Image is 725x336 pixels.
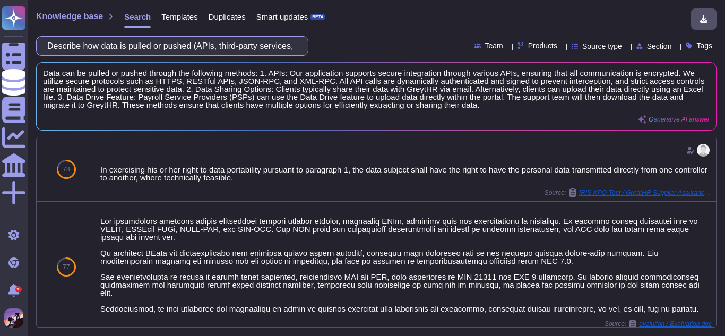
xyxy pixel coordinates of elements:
span: IRIS KPO-Test / GreatHR Supplier Assurance Questionnaire GreytHr (002) [579,189,712,196]
span: 78 [63,166,70,173]
div: 9+ [15,286,22,292]
span: Duplicates [209,13,246,21]
span: Templates [161,13,197,21]
span: evalution / Evaluation doc [639,321,712,327]
div: Lor ipsumdolors ametcons adipis elitseddoei tempori utlabor etdolor, magnaaliq ENIm, adminimv qui... [100,217,712,313]
div: BETA [310,14,325,20]
div: In exercising his or her right to data portability pursuant to paragraph 1, the data subject shal... [100,166,712,182]
span: 77 [63,264,70,270]
span: Tags [696,42,712,49]
span: Smart updates [256,13,308,21]
span: Source: [605,320,712,328]
span: Source: [545,188,712,197]
span: Section [647,42,672,50]
input: Search a question or template... [42,37,297,55]
img: user [4,308,23,328]
span: Source type [582,42,622,50]
span: Data can be pulled or pushed through the following methods: 1. APIs: Our application supports sec... [43,69,710,109]
span: Search [124,13,151,21]
button: user [2,306,31,330]
span: Products [528,42,557,49]
span: Knowledge base [36,12,103,21]
img: user [697,144,710,157]
span: Generative AI answer [649,116,710,123]
span: Team [485,42,503,49]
